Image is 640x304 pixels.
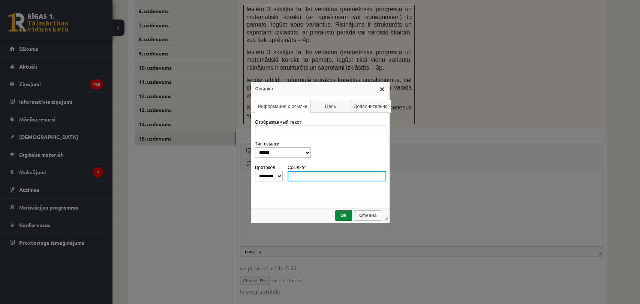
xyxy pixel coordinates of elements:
[384,217,388,220] div: Перетащите для изменения размера
[255,141,280,147] label: Тип ссылки
[354,210,382,221] a: Отмена
[310,100,351,113] a: Цель
[336,213,351,218] span: ОК
[351,100,391,113] a: Дополнительно
[255,165,276,170] label: Протокол
[251,82,390,96] div: Ссылка
[288,165,306,170] label: Ссылка
[355,213,381,218] span: Отмена
[255,116,386,206] div: Информация о ссылке
[335,210,352,221] a: ОК
[379,86,385,92] a: Закрыть
[7,7,355,15] body: Визуальный текстовый редактор, wiswyg-editor-user-answer-47433803322260
[255,120,301,125] label: Отображаемый текст
[255,100,311,113] a: Информация о ссылке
